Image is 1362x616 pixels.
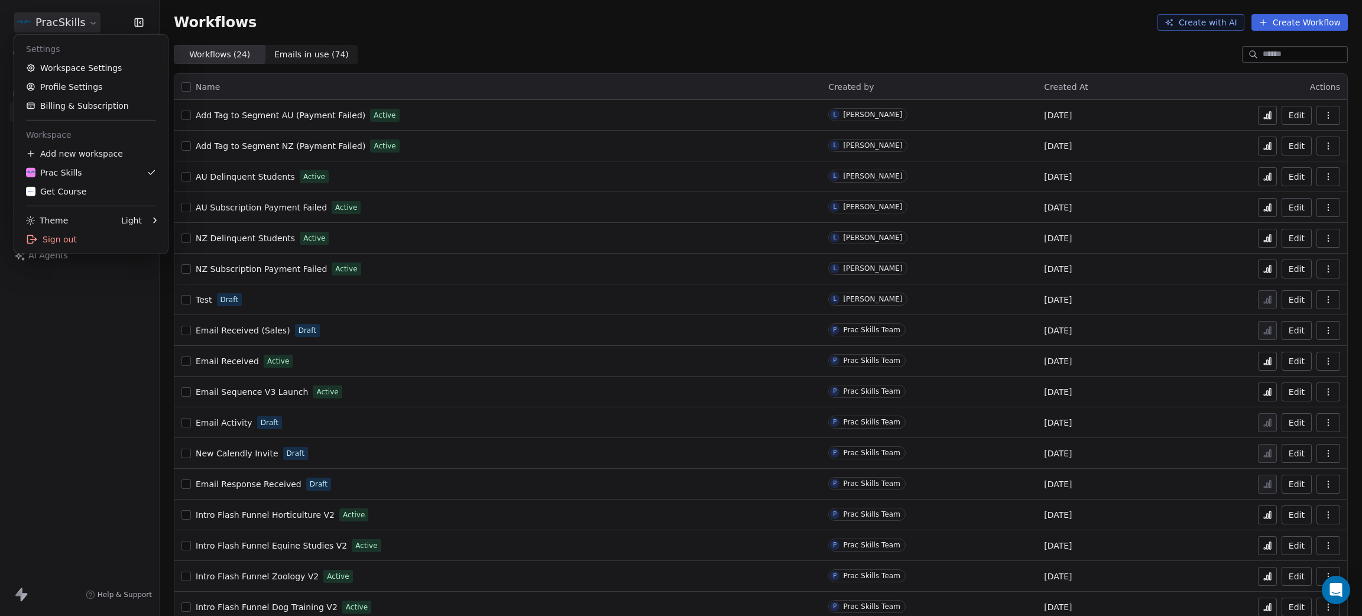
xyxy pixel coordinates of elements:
div: Add new workspace [19,144,163,163]
div: Settings [19,40,163,59]
a: Workspace Settings [19,59,163,77]
div: Get Course [26,186,86,197]
div: Theme [26,215,68,226]
div: Workspace [19,125,163,144]
div: Sign out [19,230,163,249]
a: Billing & Subscription [19,96,163,115]
div: Prac Skills [26,167,82,179]
img: gc-on-white.png [26,187,35,196]
img: PracSkills%20Email%20Display%20Picture.png [26,168,35,177]
div: Light [121,215,142,226]
a: Profile Settings [19,77,163,96]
